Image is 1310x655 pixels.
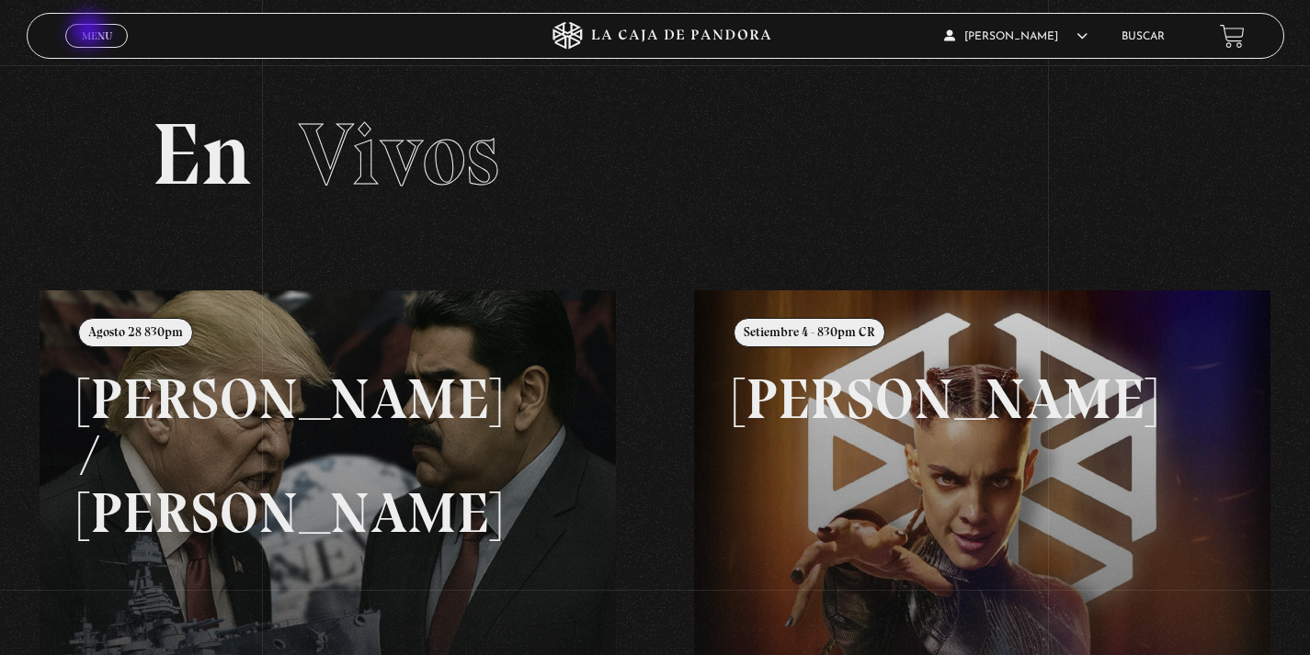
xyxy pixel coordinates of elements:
span: Vivos [299,102,499,207]
a: View your shopping cart [1220,24,1245,49]
a: Buscar [1122,31,1165,42]
span: Menu [82,30,112,41]
span: [PERSON_NAME] [944,31,1088,42]
span: Cerrar [75,46,119,59]
h2: En [152,111,1157,198]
